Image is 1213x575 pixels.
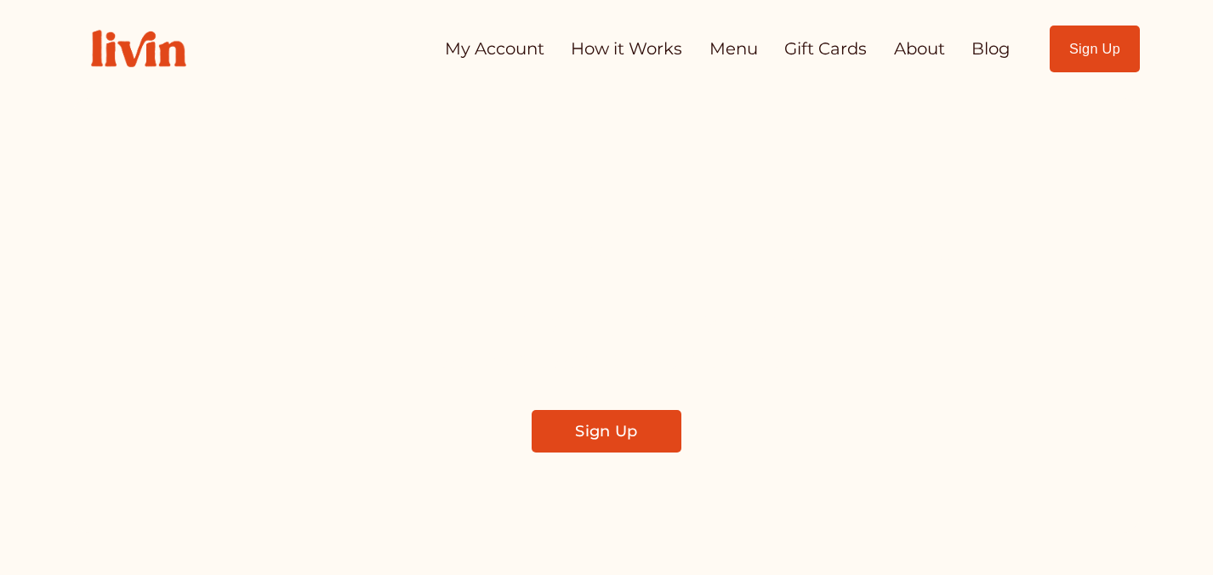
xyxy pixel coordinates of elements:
[73,12,204,85] img: Livin
[709,32,758,65] a: Menu
[445,32,544,65] a: My Account
[971,32,1011,65] a: Blog
[1050,26,1141,72] a: Sign Up
[784,32,867,65] a: Gift Cards
[571,32,682,65] a: How it Works
[331,303,883,376] span: Find a local chef who prepares customized, healthy meals in your kitchen
[532,410,681,453] a: Sign Up
[894,32,945,65] a: About
[256,196,958,276] span: Take Back Your Evenings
